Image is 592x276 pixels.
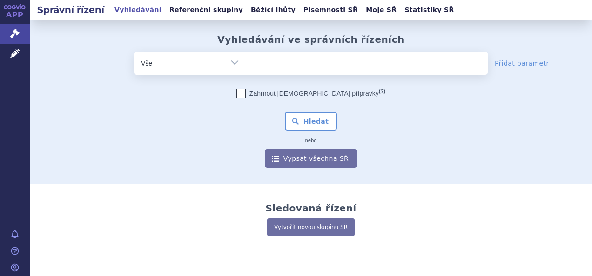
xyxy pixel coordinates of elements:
[265,149,357,168] a: Vypsat všechna SŘ
[301,4,361,16] a: Písemnosti SŘ
[379,88,385,94] abbr: (?)
[267,218,355,236] a: Vytvořit novou skupinu SŘ
[248,4,298,16] a: Běžící lhůty
[301,138,322,144] i: nebo
[402,4,457,16] a: Statistiky SŘ
[495,59,549,68] a: Přidat parametr
[285,112,337,131] button: Hledat
[30,3,112,16] h2: Správní řízení
[236,89,385,98] label: Zahrnout [DEMOGRAPHIC_DATA] přípravky
[167,4,246,16] a: Referenční skupiny
[112,4,164,16] a: Vyhledávání
[217,34,404,45] h2: Vyhledávání ve správních řízeních
[265,203,356,214] h2: Sledovaná řízení
[363,4,399,16] a: Moje SŘ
